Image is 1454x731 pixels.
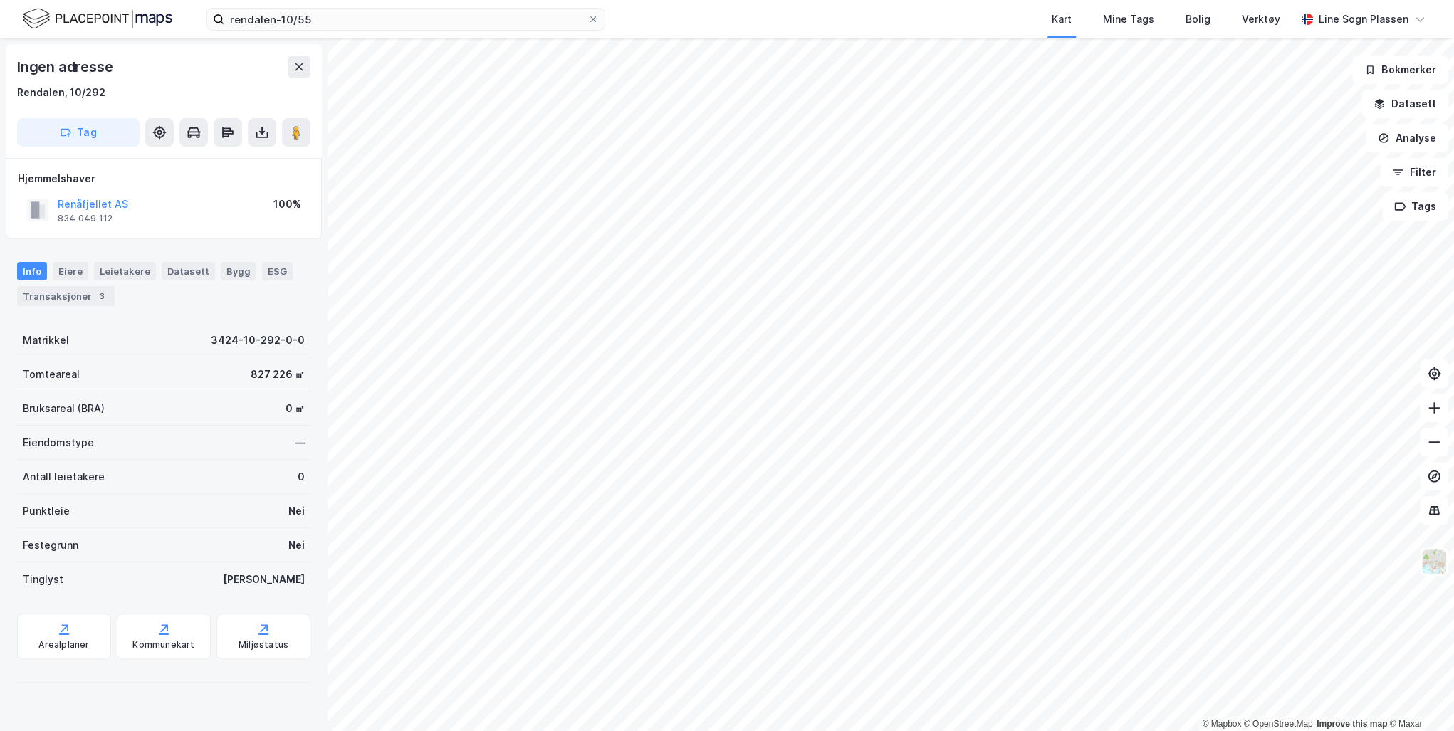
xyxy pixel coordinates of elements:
div: Datasett [162,262,215,280]
div: Rendalen, 10/292 [17,84,105,101]
div: Hjemmelshaver [18,170,310,187]
div: [PERSON_NAME] [223,571,305,588]
div: Nei [288,537,305,554]
button: Analyse [1366,124,1448,152]
button: Tag [17,118,140,147]
button: Datasett [1361,90,1448,118]
div: 0 [298,468,305,485]
button: Bokmerker [1352,56,1448,84]
button: Filter [1380,158,1448,186]
div: Festegrunn [23,537,78,554]
div: Bruksareal (BRA) [23,400,105,417]
div: Eiendomstype [23,434,94,451]
div: Verktøy [1242,11,1280,28]
img: logo.f888ab2527a4732fd821a326f86c7f29.svg [23,6,172,31]
div: Kommunekart [132,639,194,651]
a: Mapbox [1202,719,1241,729]
div: 834 049 112 [58,213,113,224]
input: Søk på adresse, matrikkel, gårdeiere, leietakere eller personer [224,9,587,30]
a: OpenStreetMap [1244,719,1313,729]
div: Bolig [1186,11,1210,28]
div: Tomteareal [23,366,80,383]
div: Bygg [221,262,256,280]
div: Nei [288,503,305,520]
div: Kart [1052,11,1072,28]
a: Improve this map [1317,719,1387,729]
iframe: Chat Widget [1383,663,1454,731]
div: Mine Tags [1103,11,1154,28]
div: 3424-10-292-0-0 [211,332,305,349]
div: 0 ㎡ [286,400,305,417]
div: Tinglyst [23,571,63,588]
div: Arealplaner [38,639,89,651]
div: Punktleie [23,503,70,520]
div: — [295,434,305,451]
div: Eiere [53,262,88,280]
div: 3 [95,289,109,303]
button: Tags [1382,192,1448,221]
img: Z [1421,548,1448,575]
div: Matrikkel [23,332,69,349]
div: Antall leietakere [23,468,105,485]
div: Kontrollprogram for chat [1383,663,1454,731]
div: Miljøstatus [239,639,288,651]
div: 827 226 ㎡ [251,366,305,383]
div: 100% [273,196,301,213]
div: Info [17,262,47,280]
div: Leietakere [94,262,156,280]
div: Transaksjoner [17,286,115,306]
div: Ingen adresse [17,56,115,78]
div: ESG [262,262,293,280]
div: Line Sogn Plassen [1319,11,1408,28]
